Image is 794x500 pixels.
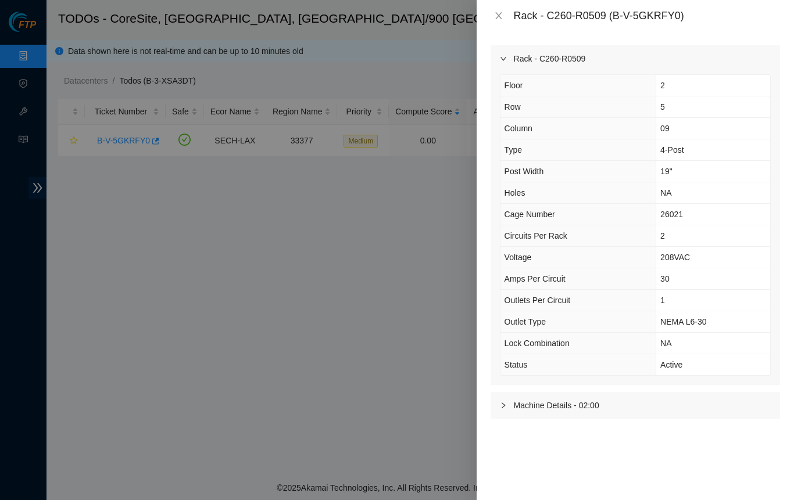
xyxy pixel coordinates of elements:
[660,317,706,326] span: NEMA L6-30
[660,102,665,111] span: 5
[505,231,567,240] span: Circuits Per Rack
[660,253,690,262] span: 208VAC
[505,145,522,154] span: Type
[660,210,683,219] span: 26021
[660,145,684,154] span: 4-Post
[660,360,682,369] span: Active
[505,296,571,305] span: Outlets Per Circuit
[491,392,780,419] div: Machine Details - 02:00
[660,231,665,240] span: 2
[505,188,525,197] span: Holes
[500,55,507,62] span: right
[505,274,566,283] span: Amps Per Circuit
[491,10,507,21] button: Close
[505,317,546,326] span: Outlet Type
[505,210,555,219] span: Cage Number
[500,402,507,409] span: right
[505,360,528,369] span: Status
[660,339,671,348] span: NA
[505,81,523,90] span: Floor
[494,11,503,20] span: close
[660,81,665,90] span: 2
[514,9,780,22] div: Rack - C260-R0509 (B-V-5GKRFY0)
[660,124,670,133] span: 09
[660,167,673,176] span: 19"
[491,45,780,72] div: Rack - C260-R0509
[660,296,665,305] span: 1
[505,124,532,133] span: Column
[505,253,532,262] span: Voltage
[505,167,544,176] span: Post Width
[660,188,671,197] span: NA
[660,274,670,283] span: 30
[505,102,521,111] span: Row
[505,339,570,348] span: Lock Combination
